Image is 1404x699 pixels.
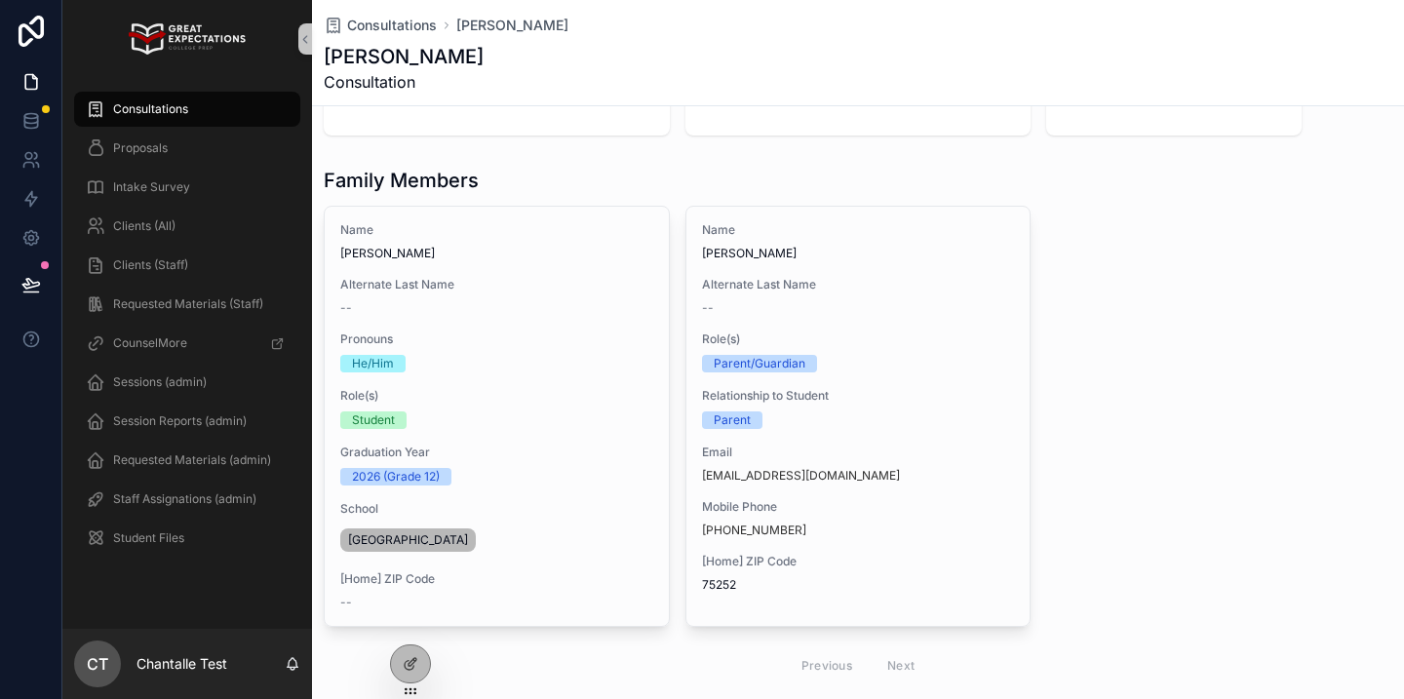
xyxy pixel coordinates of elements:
span: Clients (All) [113,218,175,234]
a: Student Files [74,521,300,556]
span: Requested Materials (Staff) [113,296,263,312]
a: Consultations [74,92,300,127]
a: Sessions (admin) [74,365,300,400]
span: Consultation [324,70,484,94]
span: Relationship to Student [702,388,1015,404]
div: Parent/Guardian [714,355,805,372]
span: -- [340,595,352,610]
a: Name[PERSON_NAME]Alternate Last Name--Role(s)Parent/GuardianRelationship to StudentParentEmail[EM... [685,206,1032,627]
a: Name[PERSON_NAME]Alternate Last Name--PronounsHe/HimRole(s)StudentGraduation Year2026 (Grade 12)S... [324,206,670,627]
span: Alternate Last Name [340,277,653,292]
span: Requested Materials (admin) [113,452,271,468]
a: [PERSON_NAME] [456,16,568,35]
span: CounselMore [113,335,187,351]
span: Role(s) [702,331,1015,347]
div: Parent [714,411,751,429]
a: Requested Materials (Staff) [74,287,300,322]
span: Role(s) [340,388,653,404]
div: 2026 (Grade 12) [352,468,440,485]
div: He/Him [352,355,394,372]
p: Chantalle Test [136,654,227,674]
span: Consultations [113,101,188,117]
span: -- [340,300,352,316]
a: Proposals [74,131,300,166]
a: Consultations [324,16,437,35]
a: Clients (All) [74,209,300,244]
div: Student [352,411,395,429]
span: Alternate Last Name [702,277,1015,292]
span: Graduation Year [340,445,653,460]
div: scrollable content [62,78,312,581]
span: 75252 [702,577,1015,593]
span: [PERSON_NAME] [340,246,653,261]
span: Proposals [113,140,168,156]
span: -- [702,300,714,316]
span: Intake Survey [113,179,190,195]
a: Staff Assignations (admin) [74,482,300,517]
a: Clients (Staff) [74,248,300,283]
span: Clients (Staff) [113,257,188,273]
a: Intake Survey [74,170,300,205]
span: [GEOGRAPHIC_DATA] [348,532,468,548]
img: App logo [129,23,245,55]
span: [PERSON_NAME] [702,246,1015,261]
span: Mobile Phone [702,499,1015,515]
span: School [340,501,653,517]
span: Name [702,222,1015,238]
span: Email [702,445,1015,460]
a: Requested Materials (admin) [74,443,300,478]
a: [EMAIL_ADDRESS][DOMAIN_NAME] [702,468,900,484]
span: Student Files [113,530,184,546]
span: Staff Assignations (admin) [113,491,256,507]
span: CT [87,652,108,676]
a: Session Reports (admin) [74,404,300,439]
span: Pronouns [340,331,653,347]
a: [PHONE_NUMBER] [702,523,806,538]
a: CounselMore [74,326,300,361]
span: [Home] ZIP Code [340,571,653,587]
span: Sessions (admin) [113,374,207,390]
span: Consultations [347,16,437,35]
h1: [PERSON_NAME] [324,43,484,70]
span: [Home] ZIP Code [702,554,1015,569]
h1: Family Members [324,167,479,194]
span: Session Reports (admin) [113,413,247,429]
span: Name [340,222,653,238]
